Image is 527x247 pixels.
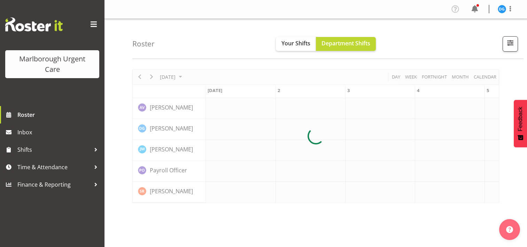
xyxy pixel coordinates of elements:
[506,226,513,233] img: help-xxl-2.png
[316,37,376,51] button: Department Shifts
[12,54,92,75] div: Marlborough Urgent Care
[17,127,101,137] span: Inbox
[17,162,91,172] span: Time & Attendance
[17,110,101,120] span: Roster
[17,179,91,190] span: Finance & Reporting
[503,36,518,52] button: Filter Shifts
[132,40,155,48] h4: Roster
[498,5,506,13] img: deo-garingalao11926.jpg
[5,17,63,31] img: Rosterit website logo
[321,39,370,47] span: Department Shifts
[276,37,316,51] button: Your Shifts
[514,100,527,147] button: Feedback - Show survey
[517,107,524,131] span: Feedback
[17,144,91,155] span: Shifts
[281,39,310,47] span: Your Shifts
